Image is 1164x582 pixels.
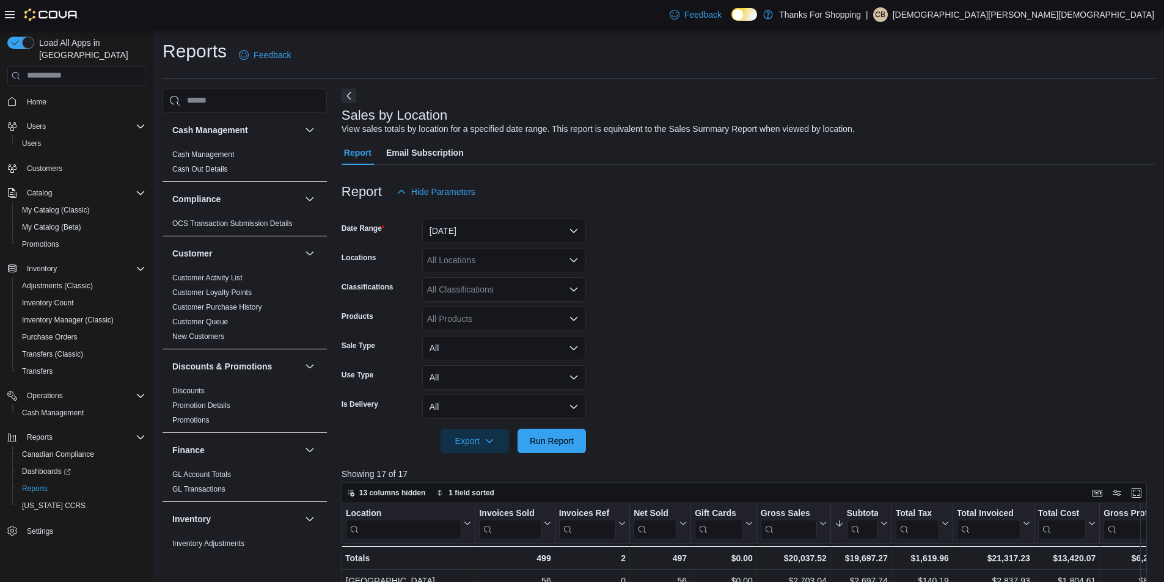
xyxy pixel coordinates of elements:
button: 1 field sorted [431,486,499,500]
div: Totals [345,551,471,566]
button: Run Report [518,429,586,453]
button: My Catalog (Beta) [12,219,150,236]
label: Classifications [342,282,393,292]
span: Washington CCRS [17,498,145,513]
span: My Catalog (Classic) [22,205,90,215]
a: My Catalog (Classic) [17,203,95,217]
span: Hide Parameters [411,186,475,198]
span: Promotions [17,237,145,252]
button: 13 columns hidden [342,486,431,500]
button: Next [342,89,356,103]
a: Customer Purchase History [172,303,262,311]
span: Purchase Orders [17,330,145,344]
button: Inventory Count [12,294,150,311]
span: Customer Loyalty Points [172,288,252,297]
span: Customer Activity List [172,273,243,283]
div: $21,317.23 [957,551,1030,566]
a: Dashboards [17,464,76,479]
div: Invoices Sold [479,507,541,519]
a: Promotions [172,416,210,424]
button: Reports [12,480,150,497]
span: Promotions [22,239,59,249]
a: Reports [17,481,53,496]
div: Total Cost [1038,507,1086,519]
div: 497 [634,551,687,566]
div: Invoices Sold [479,507,541,539]
button: Net Sold [634,507,687,539]
span: Dashboards [17,464,145,479]
button: Keyboard shortcuts [1090,486,1105,500]
a: Adjustments (Classic) [17,278,98,293]
span: Dashboards [22,467,71,476]
button: Purchase Orders [12,329,150,346]
button: Discounts & Promotions [172,360,300,373]
label: Products [342,311,373,321]
div: Customer [163,271,327,349]
button: Inventory [172,513,300,525]
span: Inventory Count [22,298,74,308]
span: 1 field sorted [448,488,494,498]
a: Feedback [665,2,727,27]
button: Cash Management [12,404,150,421]
button: Invoices Ref [558,507,625,539]
button: Catalog [22,186,57,200]
span: Reports [22,484,48,493]
div: Total Cost [1038,507,1086,539]
a: GL Account Totals [172,470,231,479]
button: Open list of options [569,285,579,294]
h3: Inventory [172,513,211,525]
button: Export [441,429,509,453]
div: Location [346,507,461,519]
span: Transfers [17,364,145,379]
a: GL Transactions [172,485,225,493]
div: Subtotal [847,507,878,519]
span: Canadian Compliance [17,447,145,462]
div: Finance [163,467,327,501]
button: Transfers (Classic) [12,346,150,363]
button: Location [346,507,471,539]
button: Total Tax [896,507,949,539]
button: Discounts & Promotions [302,359,317,374]
a: [US_STATE] CCRS [17,498,90,513]
a: Cash Management [17,406,89,420]
nav: Complex example [7,88,145,572]
button: Catalog [2,184,150,202]
div: Compliance [163,216,327,236]
span: Settings [27,526,53,536]
a: Customer Loyalty Points [172,288,252,297]
a: Users [17,136,46,151]
span: Export [448,429,502,453]
span: Inventory [27,264,57,274]
div: Total Invoiced [957,507,1020,539]
a: Cash Management [172,150,234,159]
span: GL Account Totals [172,470,231,479]
div: $1,619.96 [896,551,949,566]
a: Transfers (Classic) [17,347,88,362]
button: All [422,336,586,360]
h1: Reports [163,39,227,64]
button: Home [2,93,150,111]
div: Net Sold [634,507,677,519]
a: Customers [22,161,67,176]
span: My Catalog (Classic) [17,203,145,217]
a: New Customers [172,332,224,341]
a: Discounts [172,387,205,395]
a: Purchase Orders [17,330,82,344]
input: Dark Mode [731,8,757,21]
span: Users [22,119,145,134]
h3: Discounts & Promotions [172,360,272,373]
a: My Catalog (Beta) [17,220,86,235]
button: Reports [22,430,57,445]
button: Canadian Compliance [12,446,150,463]
span: Users [22,139,41,148]
h3: Report [342,184,382,199]
span: Cash Out Details [172,164,228,174]
label: Is Delivery [342,399,378,409]
label: Date Range [342,224,385,233]
button: Open list of options [569,255,579,265]
span: Users [27,122,46,131]
span: Canadian Compliance [22,449,94,459]
img: Cova [24,9,79,21]
span: Feedback [254,49,291,61]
